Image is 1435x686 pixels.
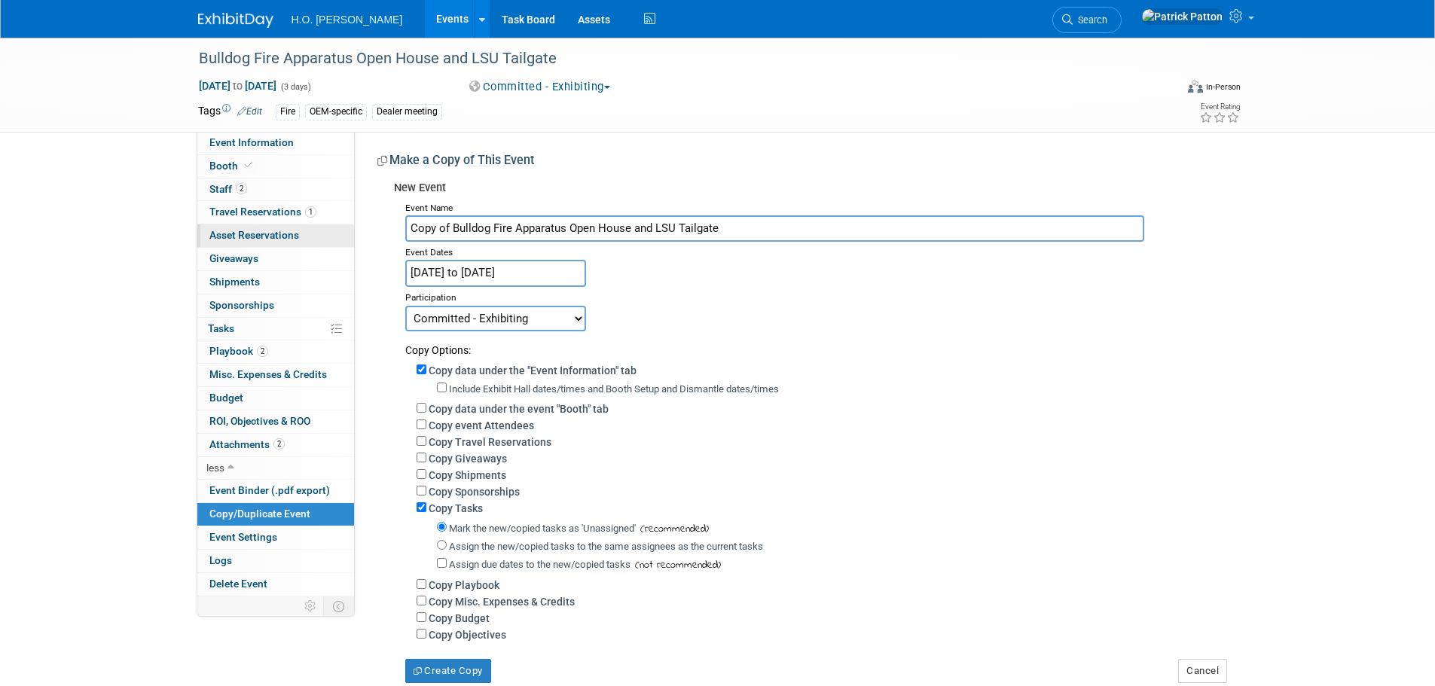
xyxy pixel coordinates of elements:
[197,155,354,178] a: Booth
[429,486,520,498] label: Copy Sponsorships
[405,287,1226,305] div: Participation
[197,318,354,340] a: Tasks
[1052,7,1122,33] a: Search
[257,346,268,357] span: 2
[405,659,491,683] button: Create Copy
[208,322,234,334] span: Tasks
[197,364,354,386] a: Misc. Expenses & Credits
[305,206,316,218] span: 1
[405,242,1226,260] div: Event Dates
[237,106,262,117] a: Edit
[429,403,609,415] label: Copy data under the event "Booth" tab
[209,554,232,566] span: Logs
[292,14,403,26] span: H.O. [PERSON_NAME]
[197,201,354,224] a: Travel Reservations1
[197,550,354,572] a: Logs
[209,508,310,520] span: Copy/Duplicate Event
[429,596,575,608] label: Copy Misc. Expenses & Credits
[298,596,324,616] td: Personalize Event Tab Strip
[429,579,499,591] label: Copy Playbook
[405,331,1226,358] div: Copy Options:
[429,629,506,641] label: Copy Objectives
[209,276,260,288] span: Shipments
[209,438,285,450] span: Attachments
[198,13,273,28] img: ExhibitDay
[323,596,354,616] td: Toggle Event Tabs
[197,480,354,502] a: Event Binder (.pdf export)
[236,183,247,194] span: 2
[636,521,709,537] span: (recommended)
[197,410,354,433] a: ROI, Objectives & ROO
[209,345,268,357] span: Playbook
[429,419,534,431] label: Copy event Attendees
[429,436,551,448] label: Copy Travel Reservations
[429,612,490,624] label: Copy Budget
[209,484,330,496] span: Event Binder (.pdf export)
[377,152,1226,174] div: Make a Copy of This Event
[198,103,262,120] td: Tags
[209,183,247,195] span: Staff
[209,136,294,148] span: Event Information
[449,559,630,570] label: Assign due dates to the new/copied tasks
[197,132,354,154] a: Event Information
[1205,81,1241,93] div: In-Person
[429,453,507,465] label: Copy Giveaways
[206,462,224,474] span: less
[1188,81,1203,93] img: Format-Inperson.png
[209,578,267,590] span: Delete Event
[429,469,506,481] label: Copy Shipments
[305,104,367,120] div: OEM-specific
[209,206,316,218] span: Travel Reservations
[197,434,354,456] a: Attachments2
[394,180,1226,197] div: New Event
[197,503,354,526] a: Copy/Duplicate Event
[209,392,243,404] span: Budget
[197,573,354,596] a: Delete Event
[1141,8,1223,25] img: Patrick Patton
[197,178,354,201] a: Staff2
[245,161,252,169] i: Booth reservation complete
[405,197,1226,215] div: Event Name
[197,271,354,294] a: Shipments
[449,523,636,534] label: Mark the new/copied tasks as 'Unassigned'
[209,252,258,264] span: Giveaways
[429,364,637,377] label: Copy data under the "Event Information" tab
[1086,78,1241,101] div: Event Format
[279,82,311,92] span: (3 days)
[231,80,245,92] span: to
[197,294,354,317] a: Sponsorships
[197,248,354,270] a: Giveaways
[197,224,354,247] a: Asset Reservations
[197,526,354,549] a: Event Settings
[209,160,255,172] span: Booth
[429,502,483,514] label: Copy Tasks
[1178,659,1227,683] button: Cancel
[197,340,354,363] a: Playbook2
[197,387,354,410] a: Budget
[1073,14,1107,26] span: Search
[194,45,1153,72] div: Bulldog Fire Apparatus Open House and LSU Tailgate
[1199,103,1240,111] div: Event Rating
[449,541,763,552] label: Assign the new/copied tasks to the same assignees as the current tasks
[197,457,354,480] a: less
[464,79,616,95] button: Committed - Exhibiting
[372,104,442,120] div: Dealer meeting
[209,229,299,241] span: Asset Reservations
[449,383,779,395] label: Include Exhibit Hall dates/times and Booth Setup and Dismantle dates/times
[198,79,277,93] span: [DATE] [DATE]
[630,557,721,573] span: (not recommended)
[209,299,274,311] span: Sponsorships
[209,368,327,380] span: Misc. Expenses & Credits
[209,415,310,427] span: ROI, Objectives & ROO
[209,531,277,543] span: Event Settings
[273,438,285,450] span: 2
[276,104,300,120] div: Fire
